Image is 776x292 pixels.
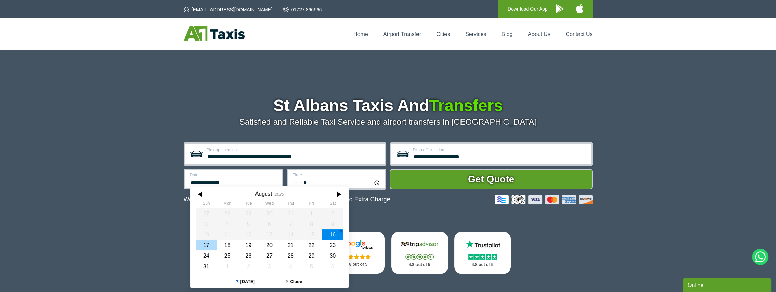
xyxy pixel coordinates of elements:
div: 03 September 2025 [259,261,280,272]
div: 04 September 2025 [280,261,301,272]
th: Friday [301,201,322,208]
div: 05 August 2025 [238,219,259,229]
div: 29 July 2025 [238,208,259,219]
div: 22 August 2025 [301,240,322,250]
th: Monday [217,201,238,208]
img: Tripadvisor [399,239,440,249]
th: Saturday [322,201,343,208]
div: 13 August 2025 [259,229,280,240]
th: Wednesday [259,201,280,208]
div: 28 July 2025 [217,208,238,219]
div: 28 August 2025 [280,250,301,261]
button: Close [269,276,318,288]
div: 26 August 2025 [238,250,259,261]
a: Contact Us [566,31,592,37]
div: 17 August 2025 [196,240,217,250]
a: Google Stars 4.8 out of 5 [328,232,385,274]
div: 30 August 2025 [322,250,343,261]
img: Credit And Debit Cards [495,195,593,204]
div: 21 August 2025 [280,240,301,250]
button: Get Quote [390,169,593,189]
a: Services [465,31,486,37]
div: 04 August 2025 [217,219,238,229]
div: 02 September 2025 [238,261,259,272]
div: 25 August 2025 [217,250,238,261]
img: Stars [468,254,497,260]
p: 4.8 out of 5 [336,260,377,269]
div: 02 August 2025 [322,208,343,219]
a: 01727 866666 [283,6,322,13]
label: Time [293,173,381,177]
div: 27 July 2025 [196,208,217,219]
img: Trustpilot [462,239,503,249]
div: 31 August 2025 [196,261,217,272]
div: 2025 [274,191,284,197]
div: 11 August 2025 [217,229,238,240]
div: 05 September 2025 [301,261,322,272]
label: Pick-up Location [207,148,381,152]
span: Transfers [429,96,503,114]
div: 16 August 2025 [322,229,343,240]
div: 18 August 2025 [217,240,238,250]
img: Google [336,239,377,249]
div: 08 August 2025 [301,219,322,229]
p: Satisfied and Reliable Taxi Service and airport transfers in [GEOGRAPHIC_DATA] [184,117,593,127]
a: Cities [436,31,450,37]
div: 31 July 2025 [280,208,301,219]
div: 01 September 2025 [217,261,238,272]
label: Date [190,173,278,177]
div: 06 August 2025 [259,219,280,229]
div: 06 September 2025 [322,261,343,272]
th: Thursday [280,201,301,208]
div: 15 August 2025 [301,229,322,240]
div: 10 August 2025 [196,229,217,240]
label: Drop-off Location [413,148,587,152]
div: 19 August 2025 [238,240,259,250]
th: Sunday [196,201,217,208]
p: Download Our App [508,5,548,13]
div: 29 August 2025 [301,250,322,261]
iframe: chat widget [683,277,773,292]
button: [DATE] [221,276,269,288]
img: A1 Taxis iPhone App [576,4,583,13]
a: Trustpilot Stars 4.8 out of 5 [454,232,511,274]
a: Airport Transfer [383,31,421,37]
div: 01 August 2025 [301,208,322,219]
img: A1 Taxis St Albans LTD [184,26,245,41]
div: 20 August 2025 [259,240,280,250]
div: 24 August 2025 [196,250,217,261]
span: The Car at No Extra Charge. [314,196,392,203]
p: 4.8 out of 5 [462,261,503,269]
div: 07 August 2025 [280,219,301,229]
div: 23 August 2025 [322,240,343,250]
img: A1 Taxis Android App [556,4,563,13]
a: About Us [528,31,551,37]
a: Blog [501,31,512,37]
img: Stars [342,254,371,259]
a: Home [353,31,368,37]
div: August [255,190,272,197]
p: 4.8 out of 5 [399,261,440,269]
p: We Now Accept Card & Contactless Payment In [184,196,392,203]
div: 09 August 2025 [322,219,343,229]
div: 14 August 2025 [280,229,301,240]
img: Stars [405,254,434,260]
a: Tripadvisor Stars 4.8 out of 5 [391,232,448,274]
div: 30 July 2025 [259,208,280,219]
h1: St Albans Taxis And [184,97,593,114]
div: 03 August 2025 [196,219,217,229]
th: Tuesday [238,201,259,208]
div: 27 August 2025 [259,250,280,261]
div: 12 August 2025 [238,229,259,240]
a: [EMAIL_ADDRESS][DOMAIN_NAME] [184,6,273,13]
